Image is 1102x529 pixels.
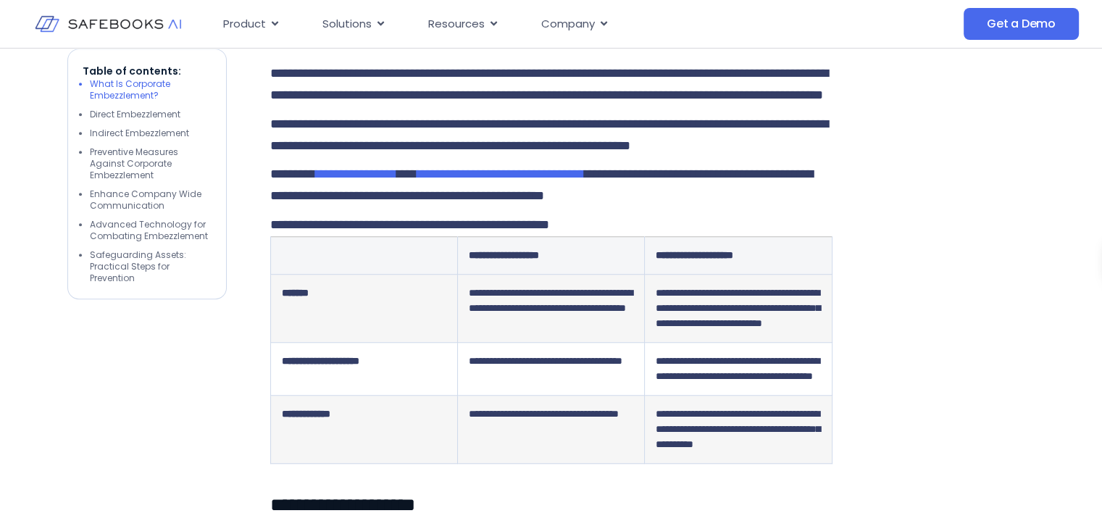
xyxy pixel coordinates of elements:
span: Get a Demo [987,17,1056,31]
span: Solutions [322,16,372,33]
li: Indirect Embezzlement [90,128,212,139]
div: Menu Toggle [212,10,838,38]
span: Company [541,16,595,33]
li: Safeguarding Assets: Practical Steps for Prevention [90,249,212,284]
li: What Is Corporate Embezzlement? [90,78,212,101]
p: Table of contents: [83,64,212,78]
li: Direct Embezzlement [90,109,212,120]
li: Preventive Measures Against Corporate Embezzlement [90,146,212,181]
li: Advanced Technology for Combating Embezzlement [90,219,212,242]
li: Enhance Company Wide Communication [90,188,212,212]
span: Product [223,16,266,33]
span: Resources [428,16,485,33]
a: Get a Demo [964,8,1079,40]
nav: Menu [212,10,838,38]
